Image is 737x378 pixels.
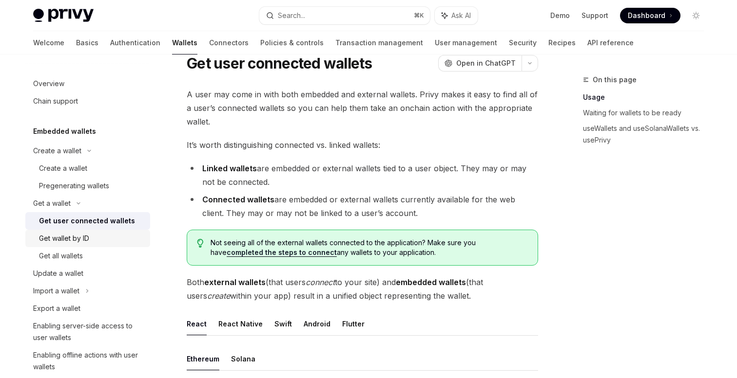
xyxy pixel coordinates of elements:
a: Basics [76,31,98,54]
button: React Native [218,312,263,335]
div: Get wallet by ID [39,233,89,244]
a: Recipes [548,31,576,54]
a: Demo [550,11,570,20]
div: Chain support [33,95,78,107]
span: A user may come in with both embedded and external wallets. Privy makes it easy to find all of a ... [187,88,538,128]
li: are embedded or external wallets tied to a user object. They may or may not be connected. [187,162,538,189]
span: It’s worth distinguishing connected vs. linked wallets: [187,138,538,152]
span: ⌘ K [414,12,424,19]
div: Enabling offline actions with user wallets [33,349,144,373]
div: Create a wallet [39,162,87,174]
button: React [187,312,207,335]
strong: embedded wallets [396,277,466,287]
div: Export a wallet [33,303,80,314]
button: Toggle dark mode [688,8,704,23]
a: Get all wallets [25,247,150,265]
a: User management [435,31,497,54]
div: Create a wallet [33,145,81,157]
a: Connectors [209,31,249,54]
a: Policies & controls [260,31,324,54]
a: Overview [25,75,150,92]
svg: Tip [197,239,204,248]
a: useWallets and useSolanaWallets vs. usePrivy [583,121,712,148]
span: On this page [593,74,637,86]
div: Search... [278,10,305,21]
a: Usage [583,90,712,105]
span: Not seeing all of the external wallets connected to the application? Make sure you have any walle... [211,238,528,257]
div: Import a wallet [33,285,79,297]
span: Ask AI [451,11,471,20]
a: Wallets [172,31,197,54]
button: Android [304,312,330,335]
li: are embedded or external wallets currently available for the web client. They may or may not be l... [187,193,538,220]
a: Transaction management [335,31,423,54]
a: API reference [587,31,634,54]
a: Update a wallet [25,265,150,282]
div: Update a wallet [33,268,83,279]
button: Open in ChatGPT [438,55,522,72]
a: Create a wallet [25,160,150,177]
div: Get all wallets [39,250,83,262]
a: Export a wallet [25,300,150,317]
strong: Connected wallets [202,195,274,204]
a: Get wallet by ID [25,230,150,247]
button: Flutter [342,312,365,335]
a: Authentication [110,31,160,54]
button: Solana [231,347,255,370]
div: Enabling server-side access to user wallets [33,320,144,343]
em: create [207,291,230,301]
div: Overview [33,78,64,90]
span: Open in ChatGPT [456,58,516,68]
strong: Linked wallets [202,163,257,173]
a: Get user connected wallets [25,212,150,230]
span: Dashboard [628,11,665,20]
span: Both (that users to your site) and (that users within your app) result in a unified object repres... [187,275,538,303]
a: Pregenerating wallets [25,177,150,195]
a: Security [509,31,537,54]
button: Swift [274,312,292,335]
button: Ethereum [187,347,219,370]
a: Enabling offline actions with user wallets [25,346,150,376]
em: connect [306,277,335,287]
a: Dashboard [620,8,680,23]
div: Pregenerating wallets [39,180,109,192]
a: Welcome [33,31,64,54]
div: Get user connected wallets [39,215,135,227]
a: Waiting for wallets to be ready [583,105,712,121]
a: Enabling server-side access to user wallets [25,317,150,346]
a: completed the steps to connect [227,248,337,257]
button: Ask AI [435,7,478,24]
strong: external wallets [204,277,266,287]
img: light logo [33,9,94,22]
div: Get a wallet [33,198,71,209]
button: Search...⌘K [259,7,430,24]
a: Chain support [25,92,150,110]
h5: Embedded wallets [33,126,96,137]
h1: Get user connected wallets [187,54,372,72]
a: Support [582,11,608,20]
